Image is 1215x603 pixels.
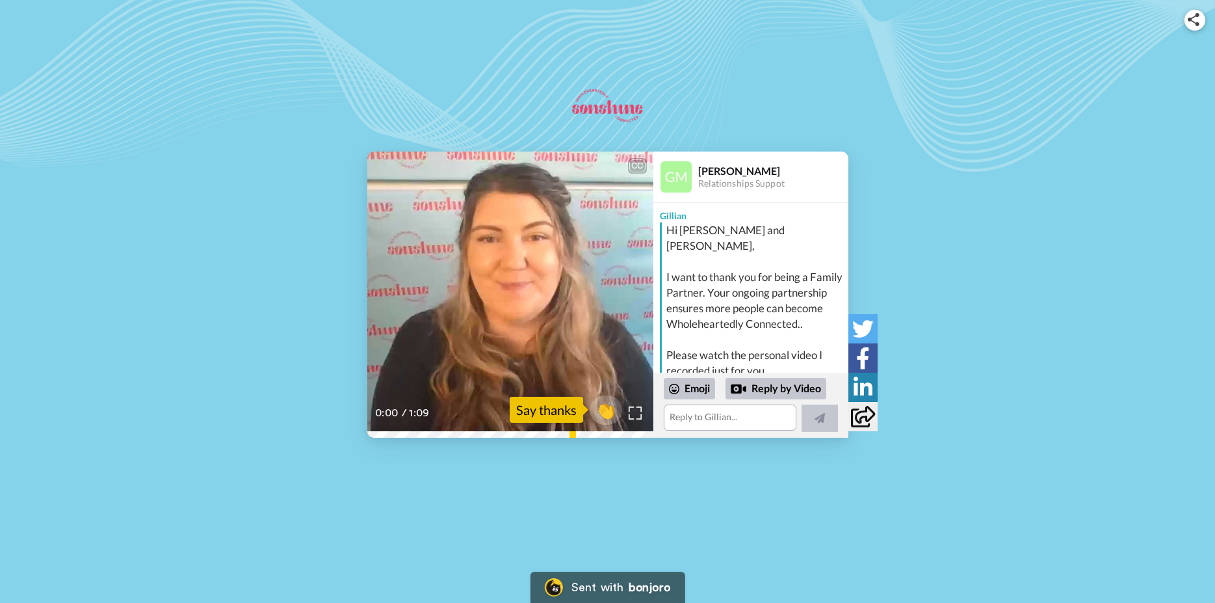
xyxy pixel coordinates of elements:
span: 1:09 [409,405,433,421]
div: CC [629,159,646,172]
div: Reply by Video [725,378,826,400]
div: Reply by Video [731,381,746,397]
div: [PERSON_NAME] [698,165,848,177]
button: 👏 [590,395,622,425]
span: / [401,405,406,421]
div: Say thanks [510,397,583,423]
img: Sonshine logo [563,80,652,132]
div: Gillian [653,203,848,222]
div: Hi [PERSON_NAME] and [PERSON_NAME], I want to thank you for being a Family Partner. Your ongoing ... [666,222,845,425]
img: ic_share.svg [1188,13,1199,26]
img: Full screen [629,407,642,420]
span: 0:00 [374,405,398,421]
img: Profile Image [660,161,692,193]
div: Relationships Suppot [698,178,848,189]
div: Emoji [664,378,715,399]
span: 👏 [590,399,622,420]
